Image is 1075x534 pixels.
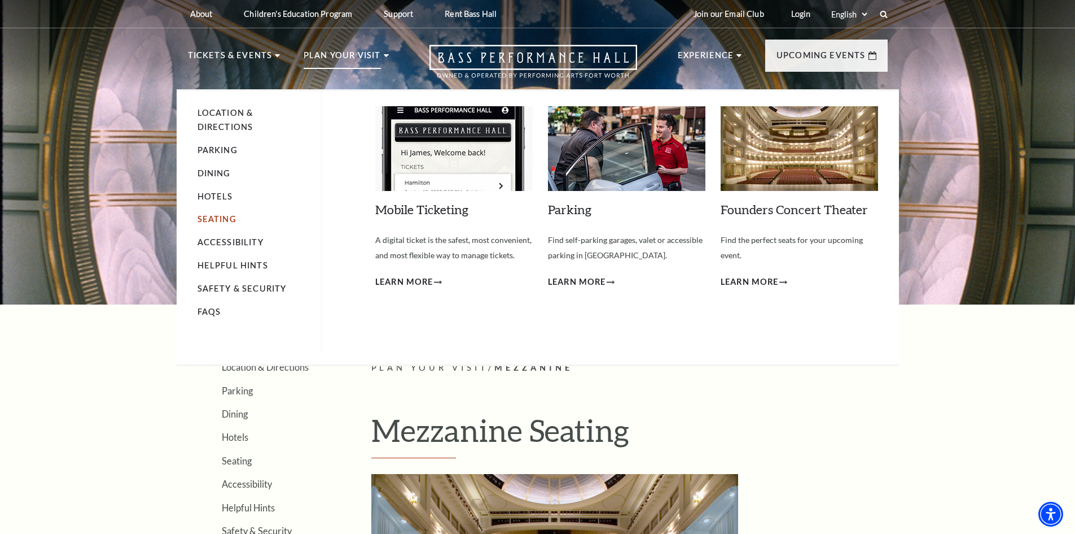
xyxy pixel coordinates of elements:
a: Mobile Ticketing [375,202,468,217]
p: Rent Bass Hall [445,9,497,19]
p: A digital ticket is the safest, most convenient, and most flexible way to manage tickets. [375,233,533,263]
a: Learn More Mobile Ticketing [375,275,442,289]
h1: Mezzanine Seating [371,412,888,458]
p: About [190,9,213,19]
a: Learn More Founders Concert Theater [721,275,788,289]
span: Learn More [548,275,606,289]
p: Upcoming Events [776,49,866,69]
a: Parking [222,385,253,396]
a: Helpful Hints [222,502,275,513]
select: Select: [829,9,869,20]
a: Parking [548,202,591,217]
img: Parking [548,106,705,191]
img: Mobile Ticketing [375,106,533,191]
span: Mezzanine [494,363,573,372]
a: Location & Directions [198,108,253,132]
a: Founders Concert Theater [721,202,868,217]
a: Dining [198,168,231,178]
a: Hotels [222,432,248,442]
p: Tickets & Events [188,49,273,69]
a: Learn More Parking [548,275,615,289]
a: Parking [198,145,238,155]
span: Plan Your Visit [371,363,489,372]
a: Helpful Hints [198,261,268,270]
span: Learn More [721,275,779,289]
a: Seating [198,214,236,224]
span: Learn More [375,275,433,289]
p: Experience [678,49,734,69]
p: Children's Education Program [244,9,352,19]
a: Accessibility [222,479,272,489]
a: Open this option [389,45,678,89]
img: Founders Concert Theater [721,106,878,191]
a: Location & Directions [222,362,309,372]
a: Accessibility [198,237,264,247]
p: Find the perfect seats for your upcoming event. [721,233,878,263]
div: Accessibility Menu [1038,502,1063,527]
p: / [371,361,888,375]
a: Dining [222,409,248,419]
a: Safety & Security [198,284,287,293]
a: FAQs [198,307,221,316]
p: Support [384,9,413,19]
p: Find self-parking garages, valet or accessible parking in [GEOGRAPHIC_DATA]. [548,233,705,263]
a: Hotels [198,192,233,201]
p: Plan Your Visit [304,49,381,69]
a: Seating [222,455,252,466]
